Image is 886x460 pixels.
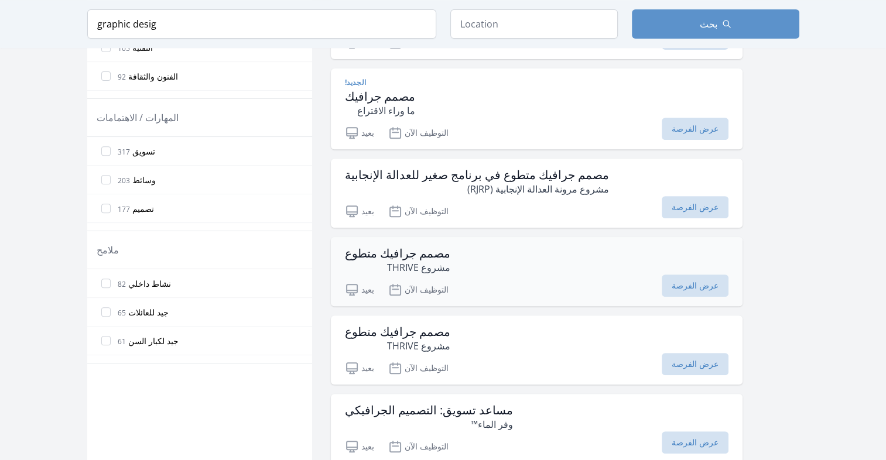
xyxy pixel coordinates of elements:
input: تسويق 317 [101,146,111,156]
span: 105 [118,43,130,53]
button: بحث [632,9,799,39]
font: بعيد [361,362,374,374]
span: 177 [118,204,130,214]
span: 65 [118,308,126,318]
legend: المهارات / الاهتمامات [97,111,179,125]
span: الفنون والثقافة [128,71,178,83]
span: جيد للعائلات [128,307,169,318]
p: مشروع THRIVE [345,339,450,353]
p: ما وراء الاقتراع [345,104,415,118]
font: بعيد [361,205,374,217]
span: عرض الفرصة [662,196,728,218]
span: 92 [118,72,126,82]
p: مشروع THRIVE [345,260,450,274]
input: جيد لكبار السن 61 [101,336,111,345]
h3: مصمم جرافيك [345,90,415,104]
input: الفنون والثقافة 92 [101,71,111,81]
span: وسائط [132,174,156,186]
h3: مصمم جرافيك متطوع في برنامج صغير للعدالة الإنجابية [345,168,609,182]
span: عرض الفرصة [662,353,728,375]
font: التوظيف الآن [405,284,449,296]
input: نشاط داخلي 82 [101,279,111,288]
span: عرض الفرصة [662,431,728,454]
a: مصمم جرافيك متطوع مشروع THRIVE بعيد التوظيف الآن عرض الفرصة [331,237,743,306]
span: 82 [118,279,126,289]
a: الجديد! مصمم جرافيك ما وراء الاقتراع بعيد التوظيف الآن عرض الفرصة [331,68,743,149]
legend: ملامح [97,243,119,257]
a: مصمم جرافيك متطوع مشروع THRIVE بعيد التوظيف الآن عرض الفرصة [331,315,743,385]
span: عرض الفرصة [662,274,728,297]
span: الجديد! [345,78,367,87]
input: Location [450,9,618,39]
input: Keyword [87,9,436,39]
h3: مصمم جرافيك متطوع [345,325,450,339]
font: التوظيف الآن [405,127,449,139]
p: مشروع مرونة العدالة الإنجابية (RJRP) [345,182,609,196]
p: وفر الماء™ [345,417,513,431]
span: بحث [700,17,717,31]
font: بعيد [361,284,374,296]
input: وسائط 203 [101,175,111,184]
a: مصمم جرافيك متطوع في برنامج صغير للعدالة الإنجابية مشروع مرونة العدالة الإنجابية (RJRP) بعيد التو... [331,159,743,228]
input: جيد للعائلات 65 [101,307,111,317]
font: التوظيف الآن [405,441,449,452]
span: 317 [118,147,130,157]
span: تسويق [132,146,155,157]
h3: مساعد تسويق: التصميم الجرافيكي [345,403,513,417]
input: تصميم 177 [101,204,111,213]
font: بعيد [361,127,374,139]
span: تصميم [132,203,154,215]
span: عرض الفرصة [662,118,728,140]
span: نشاط داخلي [128,278,171,290]
span: 61 [118,337,126,346]
span: جيد لكبار السن [128,335,179,347]
font: التوظيف الآن [405,362,449,374]
h3: مصمم جرافيك متطوع [345,246,450,260]
span: 203 [118,176,130,186]
span: التقنية [132,42,153,54]
font: بعيد [361,441,374,452]
font: التوظيف الآن [405,205,449,217]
